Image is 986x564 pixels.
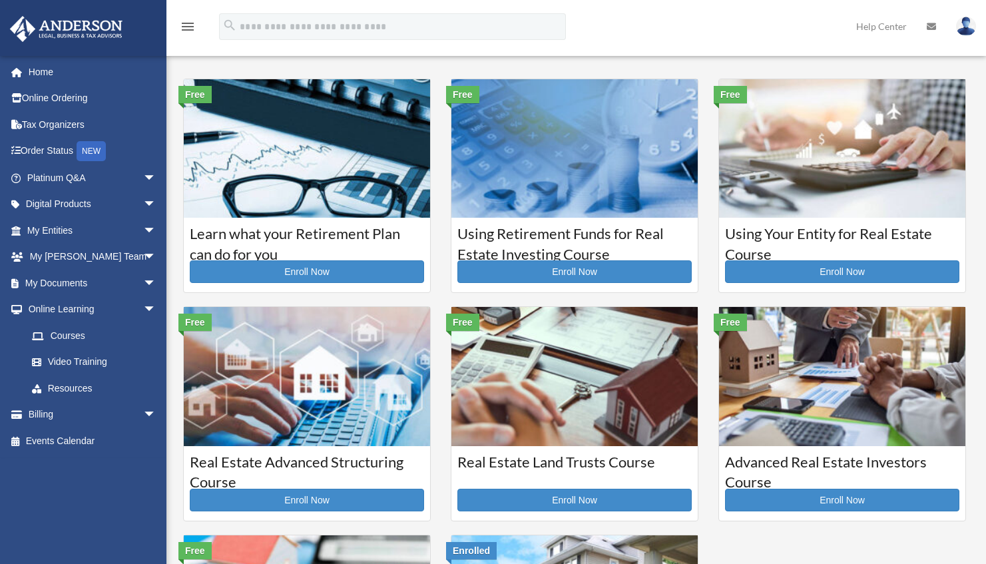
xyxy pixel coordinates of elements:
h3: Using Your Entity for Real Estate Course [725,224,959,257]
a: Enroll Now [190,489,424,511]
div: Free [178,86,212,103]
h3: Advanced Real Estate Investors Course [725,452,959,485]
a: Courses [19,322,170,349]
div: Free [446,314,479,331]
a: Billingarrow_drop_down [9,402,176,428]
i: search [222,18,237,33]
a: My [PERSON_NAME] Teamarrow_drop_down [9,244,176,270]
div: Free [178,542,212,559]
h3: Real Estate Advanced Structuring Course [190,452,424,485]
div: Free [446,86,479,103]
div: Enrolled [446,542,497,559]
a: menu [180,23,196,35]
a: Online Learningarrow_drop_down [9,296,176,323]
span: arrow_drop_down [143,191,170,218]
span: arrow_drop_down [143,270,170,297]
a: Enroll Now [457,260,692,283]
a: Enroll Now [190,260,424,283]
span: arrow_drop_down [143,244,170,271]
h3: Using Retirement Funds for Real Estate Investing Course [457,224,692,257]
a: Order StatusNEW [9,138,176,165]
a: Enroll Now [725,260,959,283]
a: Video Training [19,349,176,376]
a: Resources [19,375,176,402]
span: arrow_drop_down [143,402,170,429]
i: menu [180,19,196,35]
a: Platinum Q&Aarrow_drop_down [9,164,176,191]
span: arrow_drop_down [143,296,170,324]
a: My Documentsarrow_drop_down [9,270,176,296]
a: My Entitiesarrow_drop_down [9,217,176,244]
div: Free [178,314,212,331]
h3: Learn what your Retirement Plan can do for you [190,224,424,257]
a: Events Calendar [9,427,176,454]
a: Tax Organizers [9,111,176,138]
a: Digital Productsarrow_drop_down [9,191,176,218]
h3: Real Estate Land Trusts Course [457,452,692,485]
img: Anderson Advisors Platinum Portal [6,16,126,42]
a: Online Ordering [9,85,176,112]
a: Home [9,59,176,85]
div: NEW [77,141,106,161]
a: Enroll Now [457,489,692,511]
a: Enroll Now [725,489,959,511]
img: User Pic [956,17,976,36]
span: arrow_drop_down [143,164,170,192]
div: Free [714,86,747,103]
span: arrow_drop_down [143,217,170,244]
div: Free [714,314,747,331]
